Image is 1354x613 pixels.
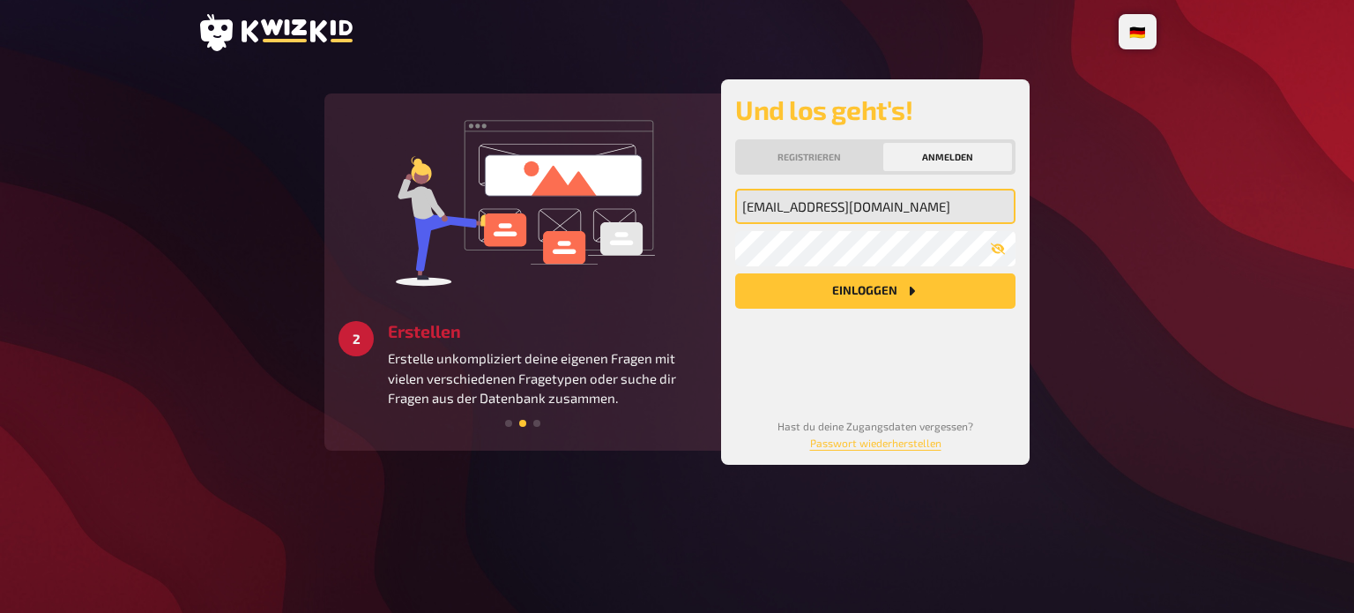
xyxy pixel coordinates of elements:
h2: Und los geht's! [735,93,1015,125]
small: Hast du deine Zugangsdaten vergessen? [777,420,973,449]
input: Meine Emailadresse [735,189,1015,224]
li: 🇩🇪 [1122,18,1153,46]
p: Erstelle unkompliziert deine eigenen Fragen mit vielen verschiedenen Fragetypen oder suche dir Fr... [388,348,707,408]
button: Registrieren [739,143,880,171]
img: create [391,108,655,293]
button: Anmelden [883,143,1012,171]
h3: Erstellen [388,321,707,341]
button: Einloggen [735,273,1015,309]
div: 2 [338,321,374,356]
a: Passwort wiederherstellen [810,437,941,449]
